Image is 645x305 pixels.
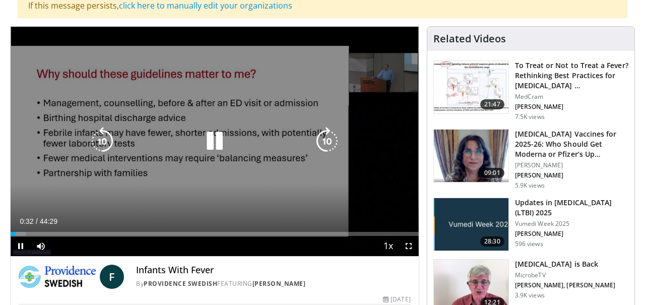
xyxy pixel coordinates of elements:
[480,236,504,247] span: 28:30
[19,265,96,289] img: Providence Swedish
[383,295,410,304] div: [DATE]
[515,181,545,190] p: 5.9K views
[399,236,419,256] button: Fullscreen
[433,198,628,251] a: 28:30 Updates in [MEDICAL_DATA] (LTBI) 2025 Vumedi Week 2025 [PERSON_NAME] 596 views
[515,113,545,121] p: 7.5K views
[515,198,628,218] h3: Updates in [MEDICAL_DATA] (LTBI) 2025
[433,129,628,190] a: 09:01 [MEDICAL_DATA] Vaccines for 2025-26: Who Should Get Moderna or Pfizer’s Up… [PERSON_NAME] [...
[480,99,504,109] span: 21:47
[515,281,615,289] p: [PERSON_NAME], [PERSON_NAME]
[515,129,628,159] h3: [MEDICAL_DATA] Vaccines for 2025-26: Who Should Get Moderna or Pfizer’s Up…
[11,236,31,256] button: Pause
[434,61,508,113] img: 17417671-29c8-401a-9d06-236fa126b08d.150x105_q85_crop-smart_upscale.jpg
[20,217,33,225] span: 0:32
[515,93,628,101] p: MedCram
[40,217,57,225] span: 44:29
[515,103,628,111] p: [PERSON_NAME]
[434,198,508,251] img: 13572674-fd52-486e-95fe-8da471687cb1.jpg.150x105_q85_crop-smart_upscale.jpg
[11,232,419,236] div: Progress Bar
[434,130,508,182] img: 4e370bb1-17f0-4657-a42f-9b995da70d2f.png.150x105_q85_crop-smart_upscale.png
[433,60,628,121] a: 21:47 To Treat or Not to Treat a Fever? Rethinking Best Practices for [MEDICAL_DATA] … MedCram [P...
[515,220,628,228] p: Vumedi Week 2025
[515,230,628,238] p: [PERSON_NAME]
[100,265,124,289] a: F
[31,236,51,256] button: Mute
[36,217,38,225] span: /
[480,168,504,178] span: 09:01
[515,259,615,269] h3: [MEDICAL_DATA] is Back
[515,291,545,299] p: 3.9K views
[515,171,628,179] p: [PERSON_NAME]
[136,279,410,288] div: By FEATURING
[515,161,628,169] p: [PERSON_NAME]
[11,27,419,257] video-js: Video Player
[515,60,628,91] h3: To Treat or Not to Treat a Fever? Rethinking Best Practices for [MEDICAL_DATA] …
[136,265,410,276] h4: Infants With Fever
[252,279,306,288] a: [PERSON_NAME]
[515,271,615,279] p: MicrobeTV
[515,240,543,248] p: 596 views
[144,279,217,288] a: Providence Swedish
[433,33,506,45] h4: Related Videos
[378,236,399,256] button: Playback Rate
